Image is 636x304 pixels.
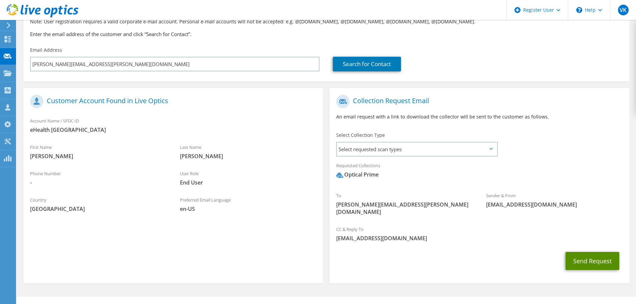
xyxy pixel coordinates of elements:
[180,153,316,160] span: [PERSON_NAME]
[618,5,629,15] span: VK
[30,18,623,25] p: Note: User registration requires a valid corporate e-mail account. Personal e-mail accounts will ...
[30,153,167,160] span: [PERSON_NAME]
[23,114,323,137] div: Account Name / SFDC ID
[337,142,497,156] span: Select requested scan types
[333,57,401,71] a: Search for Contact
[23,167,173,190] div: Phone Number
[173,193,323,216] div: Preferred Email Language
[576,7,582,13] svg: \n
[30,95,313,108] h1: Customer Account Found in Live Optics
[173,167,323,190] div: User Role
[336,132,385,138] label: Select Collection Type
[30,126,316,133] span: eHealth [GEOGRAPHIC_DATA]
[336,171,379,179] div: Optical Prime
[30,179,167,186] span: -
[180,205,316,213] span: en-US
[30,205,167,213] span: [GEOGRAPHIC_DATA]
[23,140,173,163] div: First Name
[330,159,629,185] div: Requested Collections
[336,235,622,242] span: [EMAIL_ADDRESS][DOMAIN_NAME]
[30,47,62,53] label: Email Address
[330,222,629,245] div: CC & Reply To
[330,189,479,219] div: To
[336,95,619,108] h1: Collection Request Email
[30,30,623,38] h3: Enter the email address of the customer and click “Search for Contact”.
[180,179,316,186] span: End User
[23,193,173,216] div: Country
[336,201,473,216] span: [PERSON_NAME][EMAIL_ADDRESS][PERSON_NAME][DOMAIN_NAME]
[336,113,622,120] p: An email request with a link to download the collector will be sent to the customer as follows.
[479,189,629,212] div: Sender & From
[486,201,623,208] span: [EMAIL_ADDRESS][DOMAIN_NAME]
[173,140,323,163] div: Last Name
[566,252,619,270] button: Send Request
